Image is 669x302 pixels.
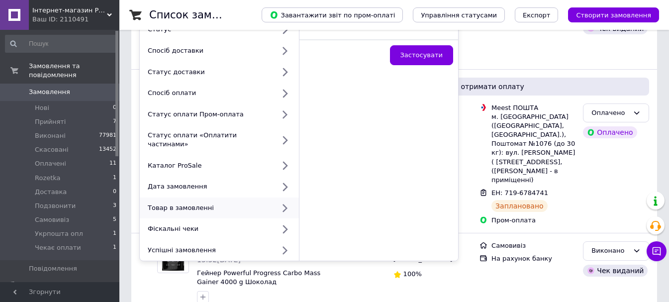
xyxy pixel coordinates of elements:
[523,11,551,19] span: Експорт
[515,7,559,22] button: Експорт
[144,246,275,255] div: Успішні замовлення
[35,201,76,210] span: Подзвонити
[491,189,548,197] span: ЕН: 719-6784741
[491,216,575,225] div: Пром-оплата
[400,51,443,59] span: Застосувати
[149,9,250,21] h1: Список замовлень
[403,270,422,278] span: 100%
[35,131,66,140] span: Виконані
[144,46,275,55] div: Спосіб доставки
[5,35,117,53] input: Пошук
[29,281,92,290] span: Товари та послуги
[591,246,629,256] div: Виконано
[109,159,116,168] span: 11
[583,265,648,277] div: Чек виданий
[35,159,66,168] span: Оплачені
[35,229,83,238] span: Укрпошта опл
[29,88,70,97] span: Замовлення
[99,145,116,154] span: 13452
[113,215,116,224] span: 5
[35,103,49,112] span: Нові
[583,126,637,138] div: Оплачено
[113,188,116,197] span: 0
[144,203,275,212] div: Товар в замовленні
[393,255,453,263] span: [PHONE_NUMBER]
[29,264,77,273] span: Повідомлення
[113,201,116,210] span: 3
[113,117,116,126] span: 7
[197,256,241,264] span: 15:52[DATE]
[491,241,575,250] div: Самовивіз
[144,89,275,98] div: Спосіб оплати
[328,255,346,263] span: 2 шт.
[32,15,119,24] div: Ваш ID: 2110491
[144,110,275,119] div: Статус оплати Пром-оплата
[413,7,505,22] button: Управління статусами
[558,11,659,18] a: Створити замовлення
[144,224,275,233] div: Фіскальні чеки
[144,68,275,77] div: Статус доставки
[35,215,69,224] span: Самовивіз
[491,103,575,112] div: Meest ПОШТА
[29,62,119,80] span: Замовлення та повідомлення
[568,7,659,22] button: Створити замовлення
[113,229,116,238] span: 1
[491,112,575,185] div: м. [GEOGRAPHIC_DATA] ([GEOGRAPHIC_DATA], [GEOGRAPHIC_DATA].), Поштомат №1076 (до 30 кг): вул. [PE...
[99,131,116,140] span: 77981
[421,11,497,19] span: Управління статусами
[35,188,67,197] span: Доставка
[197,269,320,286] a: Гейнер Powerful Progress Carbo Mass Gainer 4000 g Шоколад
[491,254,575,263] div: На рахунок банку
[35,145,69,154] span: Скасовані
[113,174,116,183] span: 1
[144,131,275,149] div: Статус оплати «Оплатити частинами»
[35,174,61,183] span: Rozetka
[270,10,395,19] span: Завантажити звіт по пром-оплаті
[262,7,403,22] button: Завантажити звіт по пром-оплаті
[576,11,651,19] span: Створити замовлення
[144,182,275,191] div: Дата замовлення
[35,117,66,126] span: Прийняті
[591,108,629,118] div: Оплачено
[113,103,116,112] span: 0
[35,243,81,252] span: Чекає оплати
[113,243,116,252] span: 1
[491,200,548,212] div: Заплановано
[390,45,453,65] button: Застосувати
[144,161,275,170] div: Каталог ProSale
[32,6,107,15] span: Інтернет-магазин Proteininlviv
[647,241,667,261] button: Чат з покупцем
